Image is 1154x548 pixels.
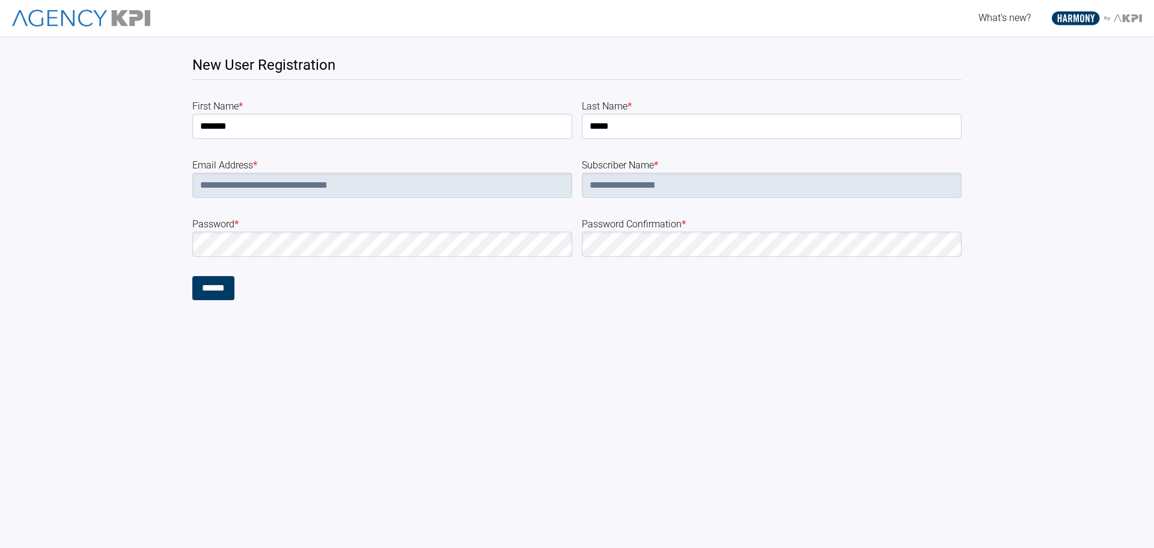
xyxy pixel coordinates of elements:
[192,99,572,114] label: first Name
[192,217,572,232] label: password
[654,159,658,171] abbr: required
[582,99,962,114] label: last Name
[192,158,572,173] label: email Address
[12,10,150,27] img: AgencyKPI
[582,158,962,173] label: subscriber Name
[192,55,962,80] h1: New User Registration
[253,159,257,171] abbr: required
[978,12,1031,23] span: What's new?
[682,218,686,230] abbr: required
[627,100,632,112] abbr: required
[234,218,239,230] abbr: required
[582,217,962,232] label: password Confirmation
[239,100,243,112] abbr: required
